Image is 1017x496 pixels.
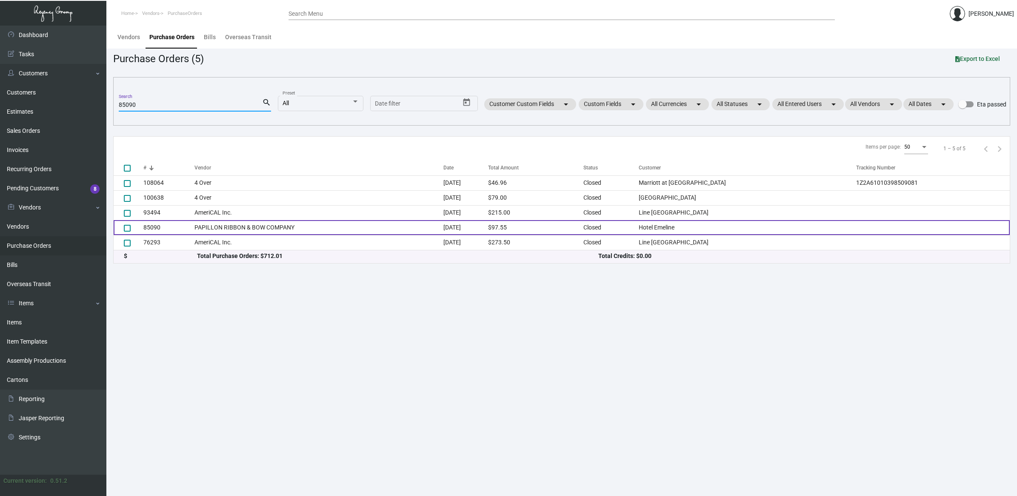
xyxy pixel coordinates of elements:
[598,252,1000,261] div: Total Credits: $0.00
[904,144,910,150] span: 50
[583,220,639,235] td: Closed
[225,33,271,42] div: Overseas Transit
[143,190,194,205] td: 100638
[488,190,583,205] td: $79.00
[887,99,897,109] mat-icon: arrow_drop_down
[168,11,202,16] span: PurchaseOrders
[375,100,401,107] input: Start date
[856,175,1010,190] td: 1Z2A61010398509081
[772,98,844,110] mat-chip: All Entered Users
[904,144,928,150] mat-select: Items per page:
[50,476,67,485] div: 0.51.2
[262,97,271,108] mat-icon: search
[977,99,1006,109] span: Eta passed
[639,220,856,235] td: Hotel Emeline
[488,235,583,250] td: $273.50
[443,164,488,172] div: Date
[639,235,856,250] td: Line [GEOGRAPHIC_DATA]
[561,99,571,109] mat-icon: arrow_drop_down
[488,175,583,190] td: $46.96
[866,143,901,151] div: Items per page:
[194,235,444,250] td: AmeriCAL Inc.
[142,11,160,16] span: Vendors
[121,11,134,16] span: Home
[955,55,1000,62] span: Export to Excel
[639,190,856,205] td: [GEOGRAPHIC_DATA]
[143,164,146,172] div: #
[948,51,1007,66] button: Export to Excel
[484,98,576,110] mat-chip: Customer Custom Fields
[583,235,639,250] td: Closed
[443,235,488,250] td: [DATE]
[828,99,839,109] mat-icon: arrow_drop_down
[583,164,639,172] div: Status
[694,99,704,109] mat-icon: arrow_drop_down
[488,164,519,172] div: Total Amount
[856,164,1010,172] div: Tracking Number
[149,33,194,42] div: Purchase Orders
[443,164,454,172] div: Date
[143,205,194,220] td: 93494
[3,476,47,485] div: Current version:
[583,164,598,172] div: Status
[143,220,194,235] td: 85090
[845,98,902,110] mat-chip: All Vendors
[639,205,856,220] td: Line [GEOGRAPHIC_DATA]
[194,164,211,172] div: Vendor
[194,190,444,205] td: 4 Over
[460,96,474,109] button: Open calendar
[628,99,638,109] mat-icon: arrow_drop_down
[488,205,583,220] td: $215.00
[204,33,216,42] div: Bills
[143,175,194,190] td: 108064
[283,100,289,106] span: All
[443,175,488,190] td: [DATE]
[993,142,1006,155] button: Next page
[646,98,709,110] mat-chip: All Currencies
[754,99,765,109] mat-icon: arrow_drop_down
[143,235,194,250] td: 76293
[583,175,639,190] td: Closed
[856,164,895,172] div: Tracking Number
[117,33,140,42] div: Vendors
[639,164,661,172] div: Customer
[488,164,583,172] div: Total Amount
[197,252,598,261] div: Total Purchase Orders: $712.01
[194,175,444,190] td: 4 Over
[113,51,204,66] div: Purchase Orders (5)
[194,205,444,220] td: AmeriCAL Inc.
[639,175,856,190] td: Marriott at [GEOGRAPHIC_DATA]
[124,252,197,261] div: $
[579,98,643,110] mat-chip: Custom Fields
[583,205,639,220] td: Closed
[950,6,965,21] img: admin@bootstrapmaster.com
[903,98,954,110] mat-chip: All Dates
[639,164,856,172] div: Customer
[583,190,639,205] td: Closed
[938,99,948,109] mat-icon: arrow_drop_down
[968,9,1014,18] div: [PERSON_NAME]
[443,205,488,220] td: [DATE]
[194,220,444,235] td: PAPILLON RIBBON & BOW COMPANY
[711,98,770,110] mat-chip: All Statuses
[943,145,966,152] div: 1 – 5 of 5
[979,142,993,155] button: Previous page
[443,190,488,205] td: [DATE]
[443,220,488,235] td: [DATE]
[409,100,449,107] input: End date
[194,164,444,172] div: Vendor
[488,220,583,235] td: $97.55
[143,164,194,172] div: #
